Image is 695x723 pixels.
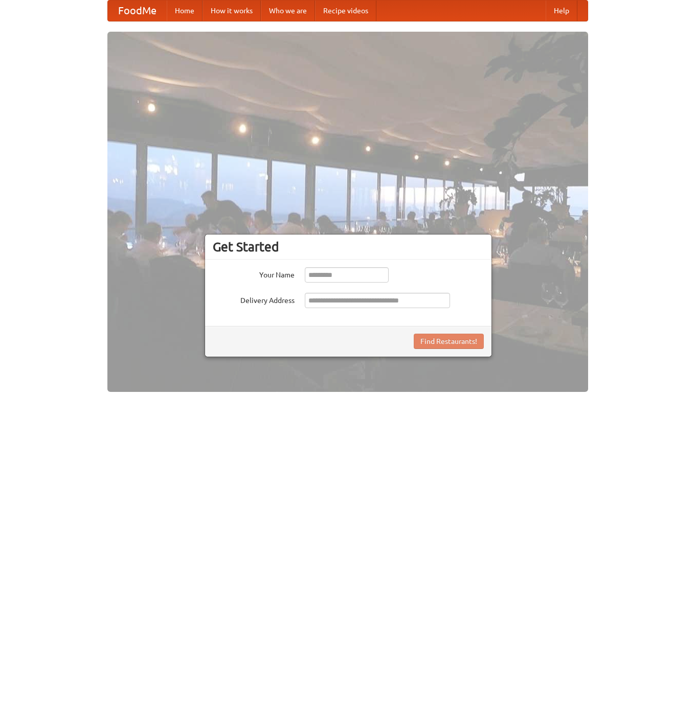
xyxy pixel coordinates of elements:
[167,1,203,21] a: Home
[315,1,376,21] a: Recipe videos
[213,293,295,306] label: Delivery Address
[108,1,167,21] a: FoodMe
[213,239,484,254] h3: Get Started
[203,1,261,21] a: How it works
[414,334,484,349] button: Find Restaurants!
[546,1,577,21] a: Help
[213,267,295,280] label: Your Name
[261,1,315,21] a: Who we are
